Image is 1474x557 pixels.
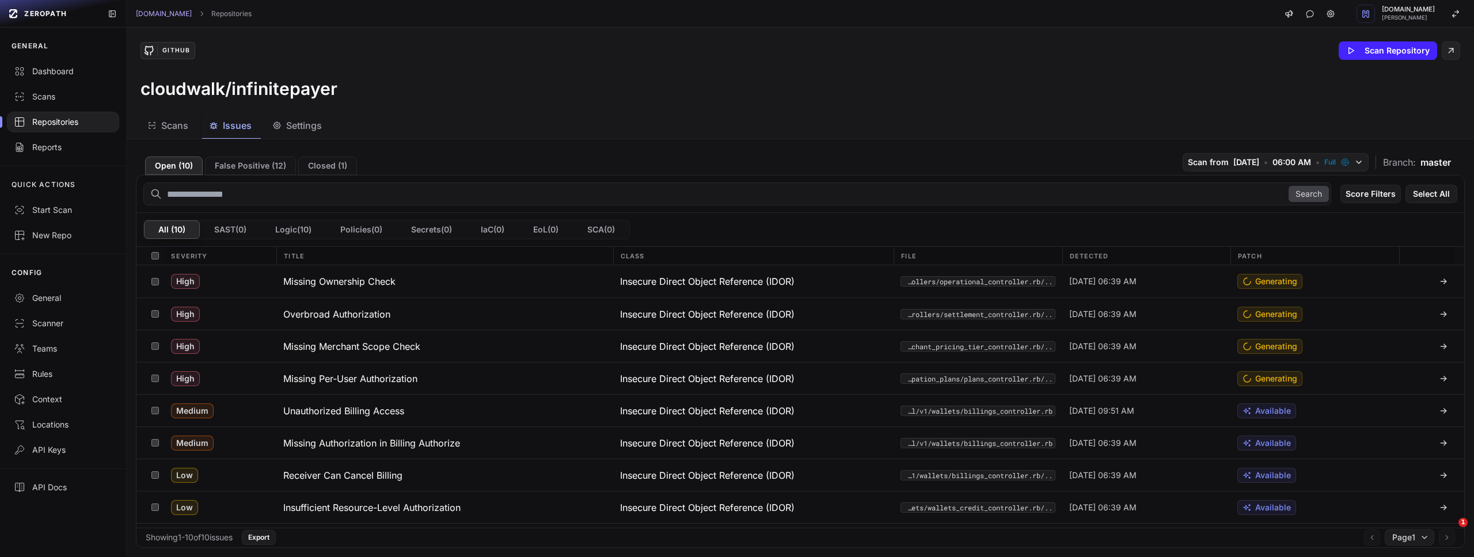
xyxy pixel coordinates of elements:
[1255,502,1291,513] span: Available
[1385,529,1434,545] button: Page1
[901,373,1055,384] button: ../088978ac4b2e003c33b338591f9b353c5275db0e/app/controllers/api/internal/v1/anticipation_plans/pl...
[261,220,326,239] button: Logic(10)
[171,500,198,515] span: Low
[901,438,1055,448] button: app/controllers/api/internal/v1/wallets/billings_controller.rb
[1324,158,1336,167] span: Full
[1255,437,1291,449] span: Available
[283,274,396,288] h3: Missing Ownership Check
[140,78,337,99] h3: cloudwalk/infinitepayer
[136,330,1464,362] div: High Missing Merchant Scope Check Insecure Direct Object Reference (IDOR) ../088978ac4b2e003c33b3...
[276,427,613,459] button: Missing Authorization in Billing Authorize
[1188,157,1229,168] span: Scan from
[286,119,322,132] span: Settings
[326,220,397,239] button: Policies(0)
[620,307,795,321] span: Insecure Direct Object Reference (IDOR)
[1255,276,1297,287] span: Generating
[5,5,98,23] a: ZEROPATH
[901,470,1055,480] button: ../088978ac4b2e003c33b338591f9b353c5275db0e/app/controllers/api/internal/v1/wallets/billings_cont...
[14,116,112,128] div: Repositories
[145,157,203,175] button: Open (10)
[136,362,1464,394] div: High Missing Per-User Authorization Insecure Direct Object Reference (IDOR) ../088978ac4b2e003c33...
[901,502,1055,513] button: ../088978ac4b2e003c33b338591f9b353c5275db0e/app/controllers/api/internal/v1/wallets/wallets_credi...
[14,318,112,329] div: Scanner
[14,230,112,241] div: New Repo
[1340,185,1401,203] button: Score Filters
[276,330,613,362] button: Missing Merchant Scope Check
[1289,186,1329,202] button: Search
[1233,157,1259,168] span: [DATE]
[620,339,795,353] span: Insecure Direct Object Reference (IDOR)
[276,491,613,523] button: Insufficient Resource-Level Authorization
[171,436,214,451] span: Medium
[136,265,1464,297] div: High Missing Ownership Check Insecure Direct Object Reference (IDOR) ../088978ac4b2e003c33b338591...
[161,119,188,132] span: Scans
[276,363,613,394] button: Missing Per-User Authorization
[14,444,112,456] div: API Keys
[136,426,1464,459] div: Medium Missing Authorization in Billing Authorize Insecure Direct Object Reference (IDOR) app/con...
[573,220,629,239] button: SCA(0)
[1339,41,1437,60] button: Scan Repository
[283,307,390,321] h3: Overbroad Authorization
[136,9,192,18] a: [DOMAIN_NAME]
[200,220,261,239] button: SAST(0)
[276,265,613,297] button: Missing Ownership Check
[136,459,1464,491] div: Low Receiver Can Cancel Billing Insecure Direct Object Reference (IDOR) ../088978ac4b2e003c33b338...
[620,274,795,288] span: Insecure Direct Object Reference (IDOR)
[1069,502,1137,513] span: [DATE] 06:39 AM
[1383,155,1416,169] span: Branch:
[283,404,404,418] h3: Unauthorized Billing Access
[1069,308,1137,320] span: [DATE] 06:39 AM
[283,372,417,386] h3: Missing Per-User Authorization
[1382,6,1435,13] span: [DOMAIN_NAME]
[620,404,795,418] span: Insecure Direct Object Reference (IDOR)
[171,371,200,386] span: High
[1316,157,1320,168] span: •
[14,394,112,405] div: Context
[1255,405,1291,417] span: Available
[1062,247,1230,265] div: Detected
[14,204,112,216] div: Start Scan
[14,368,112,380] div: Rules
[1458,518,1468,527] span: 1
[283,339,420,353] h3: Missing Merchant Scope Check
[519,220,573,239] button: EoL(0)
[283,436,460,450] h3: Missing Authorization in Billing Authorize
[136,523,1464,555] div: Low Missing Resource-Level Authorization Insecure Direct Object Reference (IDOR) ../088978ac4b2e0...
[171,307,200,322] span: High
[144,220,200,239] button: All (10)
[620,501,795,514] span: Insecure Direct Object Reference (IDOR)
[1382,15,1435,21] span: [PERSON_NAME]
[901,341,1055,352] code: ../088978ac4b2e003c33b338591f9b353c5275db0e/app/controllers/api/internal/v1/merchant/merchant_pri...
[12,180,76,189] p: QUICK ACTIONS
[1183,153,1369,171] button: Scan from [DATE] • 06:00 AM • Full
[171,274,200,289] span: High
[901,309,1055,319] code: ../088978ac4b2e003c33b338591f9b353c5275db0e/app/controllers/settlement_controller.rb
[1272,157,1311,168] span: 06:00 AM
[136,491,1464,523] div: Low Insufficient Resource-Level Authorization Insecure Direct Object Reference (IDOR) ../088978ac...
[164,247,276,265] div: Severity
[14,419,112,430] div: Locations
[276,247,613,265] div: Title
[1230,247,1399,265] div: Patch
[157,45,194,56] div: GitHub
[171,339,200,354] span: High
[171,468,198,483] span: Low
[24,9,67,18] span: ZEROPATH
[211,9,252,18] a: Repositories
[1069,341,1137,352] span: [DATE] 06:39 AM
[242,530,276,545] button: Export
[620,436,795,450] span: Insecure Direct Object Reference (IDOR)
[613,247,894,265] div: Class
[1420,155,1451,169] span: master
[136,394,1464,426] div: Medium Unauthorized Billing Access Insecure Direct Object Reference (IDOR) app/controllers/api/in...
[1069,276,1137,287] span: [DATE] 06:39 AM
[397,220,466,239] button: Secrets(0)
[1255,308,1297,320] span: Generating
[276,459,613,491] button: Receiver Can Cancel Billing
[901,276,1055,287] button: ../088978ac4b2e003c33b338591f9b353c5275db0e/app/controllers/operational_controller.rb
[1069,437,1137,449] span: [DATE] 06:39 AM
[12,41,48,51] p: GENERAL
[223,119,252,132] span: Issues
